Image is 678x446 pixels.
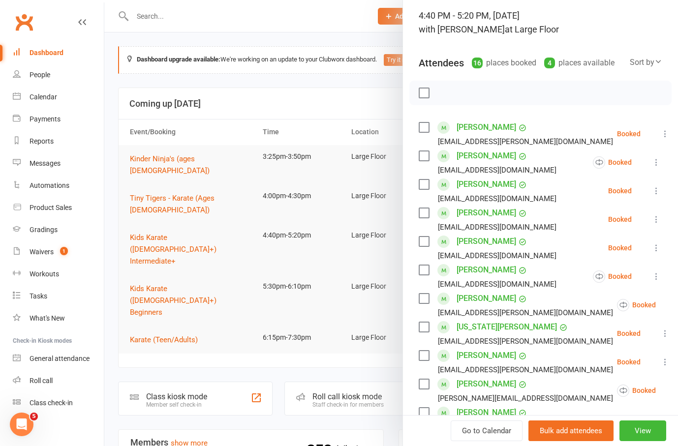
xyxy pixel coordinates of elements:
[30,292,47,300] div: Tasks
[13,108,104,130] a: Payments
[438,392,613,405] div: [PERSON_NAME][EMAIL_ADDRESS][DOMAIN_NAME]
[13,392,104,414] a: Class kiosk mode
[30,413,38,420] span: 5
[13,241,104,263] a: Waivers 1
[608,187,632,194] div: Booked
[472,56,536,70] div: places booked
[457,319,557,335] a: [US_STATE][PERSON_NAME]
[419,24,505,34] span: with [PERSON_NAME]
[30,115,61,123] div: Payments
[438,363,613,376] div: [EMAIL_ADDRESS][PERSON_NAME][DOMAIN_NAME]
[13,285,104,307] a: Tasks
[617,330,641,337] div: Booked
[472,58,483,68] div: 16
[13,130,104,152] a: Reports
[438,164,556,177] div: [EMAIL_ADDRESS][DOMAIN_NAME]
[30,314,65,322] div: What's New
[30,49,63,57] div: Dashboard
[30,226,58,234] div: Gradings
[13,64,104,86] a: People
[419,9,662,36] div: 4:40 PM - 5:20 PM, [DATE]
[13,152,104,175] a: Messages
[457,205,516,221] a: [PERSON_NAME]
[438,192,556,205] div: [EMAIL_ADDRESS][DOMAIN_NAME]
[30,377,53,385] div: Roll call
[544,56,615,70] div: places available
[505,24,559,34] span: at Large Floor
[608,244,632,251] div: Booked
[438,335,613,348] div: [EMAIL_ADDRESS][PERSON_NAME][DOMAIN_NAME]
[30,270,59,278] div: Workouts
[438,135,613,148] div: [EMAIL_ADDRESS][PERSON_NAME][DOMAIN_NAME]
[617,385,656,397] div: Booked
[438,221,556,234] div: [EMAIL_ADDRESS][DOMAIN_NAME]
[544,58,555,68] div: 4
[457,376,516,392] a: [PERSON_NAME]
[13,197,104,219] a: Product Sales
[10,413,33,436] iframe: Intercom live chat
[457,234,516,249] a: [PERSON_NAME]
[457,348,516,363] a: [PERSON_NAME]
[608,216,632,223] div: Booked
[13,175,104,197] a: Automations
[30,159,61,167] div: Messages
[13,86,104,108] a: Calendar
[30,93,57,101] div: Calendar
[30,181,69,189] div: Automations
[593,156,632,169] div: Booked
[617,358,641,365] div: Booked
[619,420,666,441] button: View
[13,370,104,392] a: Roll call
[419,56,464,70] div: Attendees
[457,177,516,192] a: [PERSON_NAME]
[457,119,516,135] a: [PERSON_NAME]
[457,262,516,278] a: [PERSON_NAME]
[438,249,556,262] div: [EMAIL_ADDRESS][DOMAIN_NAME]
[30,137,54,145] div: Reports
[457,291,516,306] a: [PERSON_NAME]
[630,56,662,69] div: Sort by
[457,405,516,420] a: [PERSON_NAME]
[12,10,36,34] a: Clubworx
[593,270,632,283] div: Booked
[13,307,104,329] a: What's New
[30,204,72,211] div: Product Sales
[13,348,104,370] a: General attendance kiosk mode
[451,420,523,441] a: Go to Calendar
[438,306,613,319] div: [EMAIL_ADDRESS][PERSON_NAME][DOMAIN_NAME]
[30,355,90,362] div: General attendance
[438,278,556,291] div: [EMAIL_ADDRESS][DOMAIN_NAME]
[30,399,73,407] div: Class check-in
[13,263,104,285] a: Workouts
[13,42,104,64] a: Dashboard
[528,420,614,441] button: Bulk add attendees
[30,71,50,79] div: People
[617,130,641,137] div: Booked
[13,219,104,241] a: Gradings
[60,247,68,255] span: 1
[457,148,516,164] a: [PERSON_NAME]
[30,248,54,256] div: Waivers
[617,299,656,311] div: Booked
